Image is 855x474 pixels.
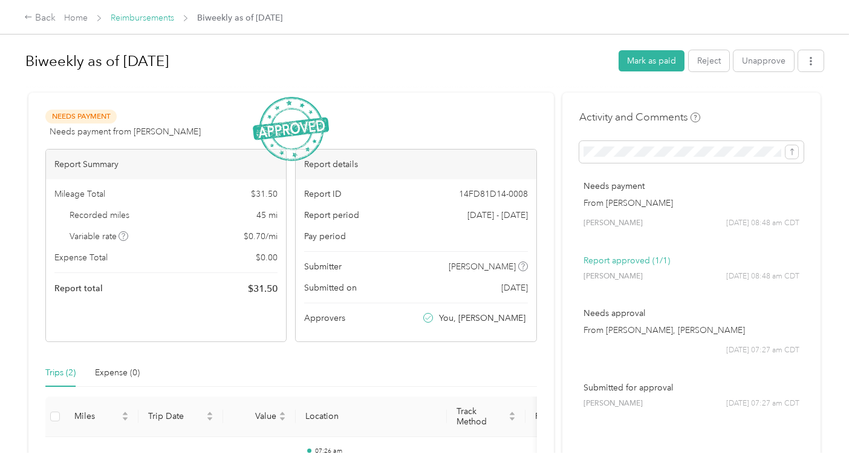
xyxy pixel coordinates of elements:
span: [DATE] - [DATE] [467,209,528,222]
th: Location [296,397,447,437]
span: [DATE] 07:27 am CDT [726,345,799,356]
span: Report period [304,209,359,222]
span: $ 31.50 [248,281,278,296]
span: Report ID [304,188,342,200]
h4: Activity and Comments [579,110,700,125]
a: Home [64,13,88,23]
div: Back [24,11,56,25]
p: Needs payment [584,180,799,193]
span: caret-up [206,410,213,417]
p: Submitted for approval [584,381,799,394]
span: Needs payment from [PERSON_NAME] [50,125,201,138]
span: Submitted on [304,281,357,294]
span: [PERSON_NAME] [449,260,516,273]
p: Report approved (1/1) [584,254,799,267]
button: Reject [689,50,729,71]
span: [DATE] 08:48 am CDT [726,218,799,229]
button: Unapprove [733,50,794,71]
span: Needs Payment [45,110,117,123]
span: caret-down [206,415,213,423]
span: [PERSON_NAME] [584,218,643,229]
th: Purpose [525,397,616,437]
button: Mark as paid [619,50,684,71]
span: You, [PERSON_NAME] [439,312,525,324]
span: Mileage Total [54,188,105,200]
span: [DATE] 08:48 am CDT [726,271,799,282]
p: Report updated [743,17,816,32]
span: [PERSON_NAME] [584,271,643,282]
span: caret-down [509,415,516,423]
span: caret-up [509,410,516,417]
span: Purpose [535,411,597,421]
span: Submitter [304,260,342,273]
div: Trips (2) [45,366,76,380]
div: Expense (0) [95,366,140,380]
span: [DATE] [501,281,528,294]
span: $ 31.50 [251,188,278,200]
span: caret-down [279,415,286,423]
span: Biweekly as of [DATE] [197,12,282,24]
span: caret-up [122,410,129,417]
span: Value [233,411,276,421]
span: Pay period [304,230,346,243]
span: 45 mi [256,209,278,222]
th: Trip Date [138,397,223,437]
div: Report Summary [46,150,286,179]
th: Track Method [447,397,525,437]
a: Reimbursements [111,13,174,23]
span: Report total [54,282,103,295]
th: Value [223,397,296,437]
p: From [PERSON_NAME] [584,197,799,209]
span: Trip Date [148,411,204,421]
span: $ 0.70 / mi [244,230,278,243]
span: Approvers [304,312,345,324]
img: ApprovedStamp [253,97,329,162]
p: Needs approval [584,307,799,320]
span: 14FD81D14-0008 [459,188,528,200]
span: [PERSON_NAME] [584,398,643,409]
span: [DATE] 07:27 am CDT [726,398,799,409]
span: caret-up [279,410,286,417]
div: Report details [296,150,536,179]
span: caret-down [122,415,129,423]
span: Expense Total [54,251,108,264]
span: Track Method [457,406,506,427]
span: Recorded miles [70,209,129,222]
p: 07:26 am [315,447,437,455]
span: Variable rate [70,230,129,243]
iframe: Everlance-gr Chat Button Frame [787,406,855,474]
h1: Biweekly as of August 25 2025 [25,47,610,76]
th: Miles [65,397,138,437]
span: $ 0.00 [256,251,278,264]
p: From [PERSON_NAME], [PERSON_NAME] [584,324,799,337]
span: Miles [74,411,119,421]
